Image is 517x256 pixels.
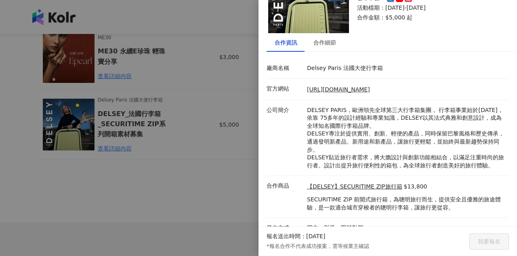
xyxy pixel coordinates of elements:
[307,196,505,212] p: SECURITIME ZIP 前開式旅行箱，為聰明旅行而生，提供安全且優雅的旅途體驗，是一款適合城市穿梭者的聰明行李箱，讓旅行更從容。
[267,106,303,114] p: 公司簡介
[404,183,427,191] p: $13,800
[267,224,303,232] p: 發文方式
[307,183,402,191] a: 【DELSEY】SECURITIME ZIP旅行箱
[307,86,370,93] a: [URL][DOMAIN_NAME]
[357,4,499,12] p: 活動檔期：[DATE]-[DATE]
[275,38,297,47] div: 合作資訊
[267,85,303,93] p: 官方網站
[267,182,303,190] p: 合作商品
[357,14,499,22] p: 合作金額： $5,000 起
[267,243,369,250] p: *報名合作不代表成功接案，需等候業主確認
[267,233,325,241] p: 報名送出時間：[DATE]
[469,233,509,250] button: 我要報名
[307,64,505,72] p: Delsey Paris 法國大使行李箱
[307,224,505,232] p: 圖文、影音、限時動態
[313,38,336,47] div: 合作細節
[307,106,505,170] p: DELSEY PARIS，歐洲領先全球第三大行李箱集團， 行李箱事業始於[DATE]，依靠 75多年的設計經驗和專業知識，DELSEY以其法式典雅和創意設計，成為全球知名國際行李箱品牌。 DEL...
[267,64,303,72] p: 廠商名稱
